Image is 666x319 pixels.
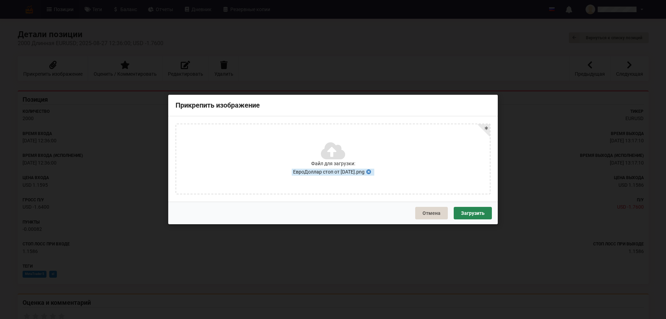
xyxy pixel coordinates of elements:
[292,169,374,176] span: ЕвроДоллар стоп от [DATE].png
[168,95,498,116] div: Прикрепить изображение
[415,207,448,219] button: Отмена
[454,207,492,219] button: Загрузить
[311,160,355,167] span: Файл для загрузки:
[366,169,373,175] a: Удалить из очереди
